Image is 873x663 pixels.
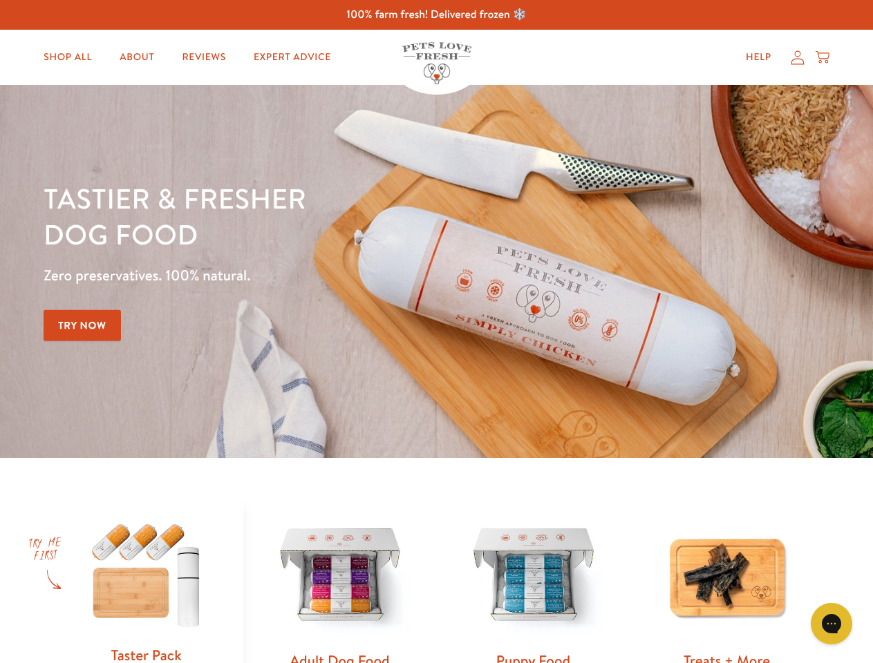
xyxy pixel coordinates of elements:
[32,44,103,71] a: Shop All
[44,310,121,341] a: Try Now
[171,44,236,71] a: Reviews
[109,44,165,71] a: About
[804,598,859,649] iframe: Gorgias live chat messenger
[243,44,342,71] a: Expert Advice
[44,180,567,252] h1: Tastier & fresher dog food
[402,42,471,84] img: Pets Love Fresh
[735,44,782,71] a: Help
[44,263,567,288] p: Zero preservatives. 100% natural.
